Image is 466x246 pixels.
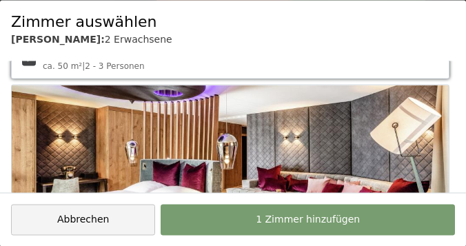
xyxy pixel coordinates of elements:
[256,213,360,227] span: 1 Zimmer hinzufügen
[85,61,144,70] span: 2 - 3 Personen
[11,11,455,32] div: Zimmer auswählen
[11,34,105,45] b: [PERSON_NAME]:
[57,213,109,227] span: Abbrechen
[43,61,82,70] span: ca. 50 m²
[105,34,172,45] span: 2 Erwachsene
[11,204,155,235] button: Abbrechen
[82,61,85,70] span: |
[161,204,455,235] button: 1 Zimmer hinzufügen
